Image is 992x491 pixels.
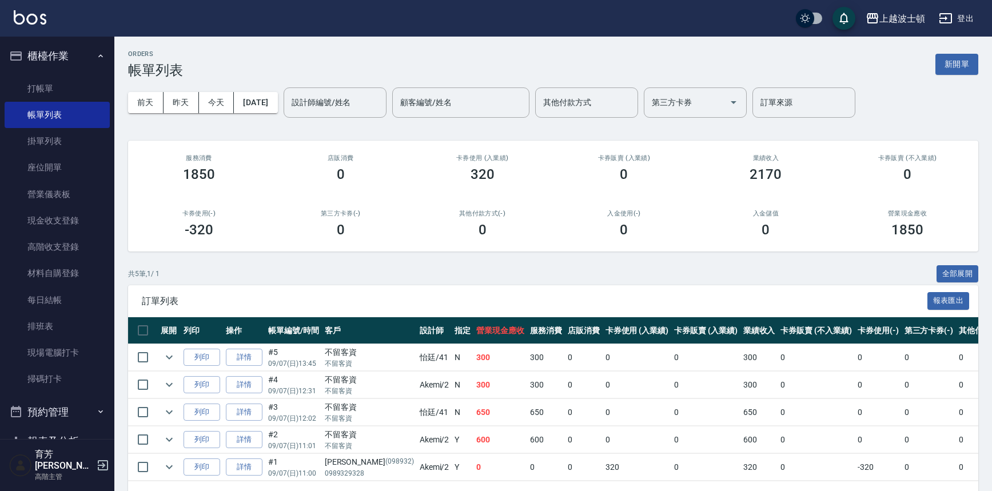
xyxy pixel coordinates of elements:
p: 09/07 (日) 12:31 [268,386,319,396]
button: 列印 [184,431,220,449]
td: Akemi /2 [417,454,452,481]
h2: 業績收入 [708,154,823,162]
td: 怡廷 /41 [417,399,452,426]
h3: 0 [337,166,345,182]
a: 排班表 [5,313,110,340]
button: 預約管理 [5,397,110,427]
a: 報表匯出 [927,295,970,306]
div: 上越波士頓 [879,11,925,26]
td: #3 [265,399,322,426]
td: 0 [565,399,603,426]
td: 0 [778,454,854,481]
th: 第三方卡券(-) [902,317,957,344]
button: expand row [161,349,178,366]
td: 300 [740,344,778,371]
td: 0 [473,454,527,481]
td: 0 [671,426,740,453]
td: 0 [565,344,603,371]
button: expand row [161,404,178,421]
button: 櫃檯作業 [5,41,110,71]
a: 打帳單 [5,75,110,102]
button: [DATE] [234,92,277,113]
button: 報表及分析 [5,426,110,456]
td: 600 [473,426,527,453]
h2: 營業現金應收 [850,210,965,217]
th: 店販消費 [565,317,603,344]
th: 卡券販賣 (不入業績) [778,317,854,344]
td: N [452,344,473,371]
td: 300 [473,344,527,371]
a: 帳單列表 [5,102,110,128]
td: 300 [740,372,778,398]
td: 300 [473,372,527,398]
a: 現場電腦打卡 [5,340,110,366]
td: 0 [855,372,902,398]
td: 0 [902,454,957,481]
a: 營業儀表板 [5,181,110,207]
h3: 0 [903,166,911,182]
td: 0 [778,372,854,398]
button: 報表匯出 [927,292,970,310]
p: 不留客資 [325,413,414,424]
td: 0 [778,426,854,453]
div: 不留客資 [325,401,414,413]
button: 前天 [128,92,164,113]
h3: 0 [620,222,628,238]
h2: 卡券販賣 (不入業績) [850,154,965,162]
p: 共 5 筆, 1 / 1 [128,269,160,279]
th: 指定 [452,317,473,344]
td: Y [452,426,473,453]
h3: 320 [471,166,495,182]
button: 列印 [184,404,220,421]
h3: -320 [185,222,213,238]
button: expand row [161,376,178,393]
td: #5 [265,344,322,371]
td: 0 [603,372,672,398]
div: 不留客資 [325,346,414,358]
td: 0 [778,399,854,426]
h2: 卡券使用(-) [142,210,256,217]
td: 300 [527,344,565,371]
h2: 卡券使用 (入業績) [425,154,540,162]
td: 0 [527,454,565,481]
th: 列印 [181,317,223,344]
td: 0 [778,344,854,371]
td: 0 [565,426,603,453]
a: 詳情 [226,376,262,394]
td: 怡廷 /41 [417,344,452,371]
h3: 0 [337,222,345,238]
td: 0 [902,426,957,453]
td: Akemi /2 [417,372,452,398]
a: 詳情 [226,404,262,421]
h3: 0 [479,222,487,238]
th: 客戶 [322,317,417,344]
td: 600 [527,426,565,453]
button: 列印 [184,349,220,366]
button: 列印 [184,376,220,394]
p: 09/07 (日) 13:45 [268,358,319,369]
th: 操作 [223,317,265,344]
p: 09/07 (日) 11:01 [268,441,319,451]
td: 320 [603,454,672,481]
th: 服務消費 [527,317,565,344]
td: 0 [565,454,603,481]
a: 現金收支登錄 [5,207,110,234]
td: 0 [603,399,672,426]
td: 0 [902,372,957,398]
button: 上越波士頓 [861,7,930,30]
th: 業績收入 [740,317,778,344]
td: 650 [527,399,565,426]
button: 登出 [934,8,978,29]
p: 不留客資 [325,386,414,396]
p: 不留客資 [325,358,414,369]
td: 0 [671,454,740,481]
h3: 1850 [891,222,923,238]
td: 0 [855,426,902,453]
td: 600 [740,426,778,453]
td: 650 [473,399,527,426]
p: (098932) [385,456,414,468]
td: #2 [265,426,322,453]
th: 帳單編號/時間 [265,317,322,344]
button: 全部展開 [937,265,979,283]
button: save [832,7,855,30]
